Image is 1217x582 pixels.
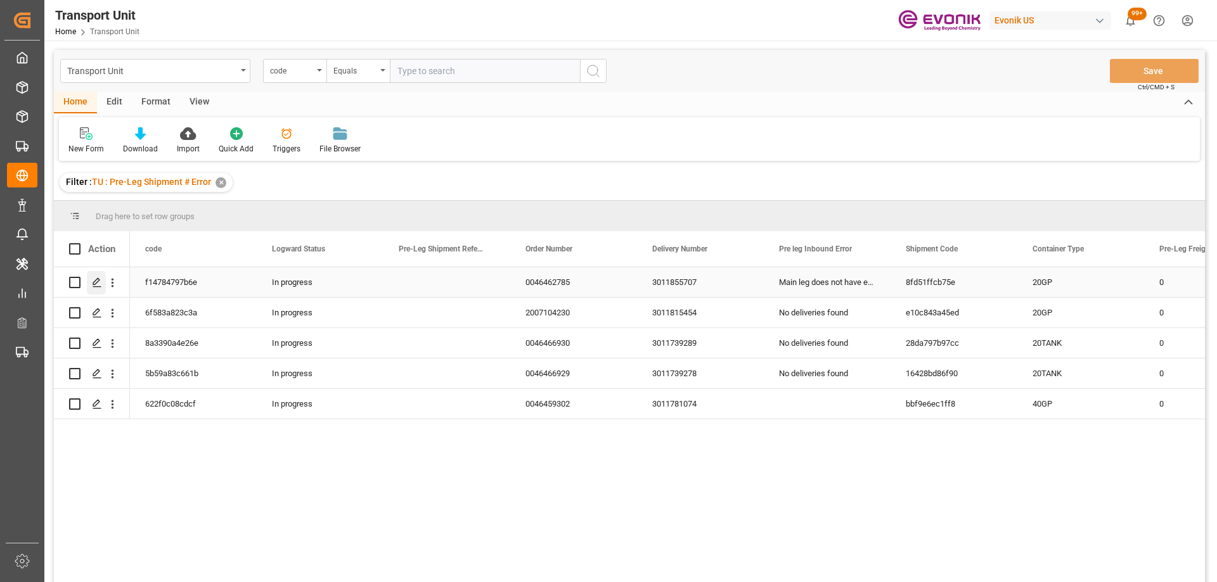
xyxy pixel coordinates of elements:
[257,389,383,419] div: In progress
[510,358,637,388] div: 0046466929
[1017,328,1144,358] div: 20TANK
[257,267,383,297] div: In progress
[898,9,981,32] img: Evonik-brand-mark-Deep-Purple-RGB.jpeg_1700498283.jpeg
[273,143,300,155] div: Triggers
[88,243,115,255] div: Action
[1017,358,1144,388] div: 20TANK
[510,267,637,297] div: 0046462785
[390,59,580,83] input: Type to search
[989,11,1111,30] div: Evonik US
[257,328,383,358] div: In progress
[55,6,139,25] div: Transport Unit
[60,59,250,83] button: open menu
[510,298,637,327] div: 2007104230
[145,244,162,253] span: code
[177,143,200,155] div: Import
[54,358,130,389] div: Press SPACE to select this row.
[97,92,132,113] div: Edit
[123,143,158,155] div: Download
[54,267,130,298] div: Press SPACE to select this row.
[637,358,764,388] div: 3011739278
[130,267,257,297] div: f14784797b6e
[637,267,764,297] div: 3011855707
[580,59,607,83] button: search button
[1033,244,1084,253] span: Container Type
[1110,59,1199,83] button: Save
[272,244,325,253] span: Logward Status
[130,358,257,388] div: 5b59a83c661b
[216,177,226,188] div: ✕
[219,143,254,155] div: Quick Add
[130,389,257,419] div: 622f0c08cdcf
[96,212,195,221] span: Drag here to set row groups
[54,298,130,328] div: Press SPACE to select this row.
[891,389,1017,419] div: bbf9e6ec1ff8
[270,62,313,77] div: code
[891,328,1017,358] div: 28da797b97cc
[1017,267,1144,297] div: 20GP
[989,8,1116,32] button: Evonik US
[891,298,1017,327] div: e10c843a45ed
[257,358,383,388] div: In progress
[67,62,236,78] div: Transport Unit
[891,358,1017,388] div: 16428bd86f90
[637,328,764,358] div: 3011739289
[1017,389,1144,419] div: 40GP
[764,328,891,358] div: No deliveries found
[1116,6,1145,35] button: show 100 new notifications
[779,244,852,253] span: Pre leg Inbound Error
[130,298,257,327] div: 6f583a823c3a
[130,328,257,358] div: 8a3390a4e26e
[399,244,484,253] span: Pre-Leg Shipment Reference Evonik
[319,143,361,155] div: File Browser
[54,92,97,113] div: Home
[525,244,572,253] span: Order Number
[764,298,891,327] div: No deliveries found
[891,267,1017,297] div: 8fd51ffcb75e
[1128,8,1147,20] span: 99+
[637,298,764,327] div: 3011815454
[263,59,326,83] button: open menu
[637,389,764,419] div: 3011781074
[906,244,958,253] span: Shipment Code
[1138,82,1175,92] span: Ctrl/CMD + S
[764,358,891,388] div: No deliveries found
[510,328,637,358] div: 0046466930
[68,143,104,155] div: New Form
[1145,6,1173,35] button: Help Center
[54,389,130,419] div: Press SPACE to select this row.
[764,267,891,297] div: Main leg does not have evonik reference
[54,328,130,358] div: Press SPACE to select this row.
[326,59,390,83] button: open menu
[180,92,219,113] div: View
[257,298,383,327] div: In progress
[132,92,180,113] div: Format
[55,27,76,36] a: Home
[1017,298,1144,327] div: 20GP
[333,62,377,77] div: Equals
[652,244,707,253] span: Delivery Number
[510,389,637,419] div: 0046459302
[92,177,211,187] span: TU : Pre-Leg Shipment # Error
[66,177,92,187] span: Filter :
